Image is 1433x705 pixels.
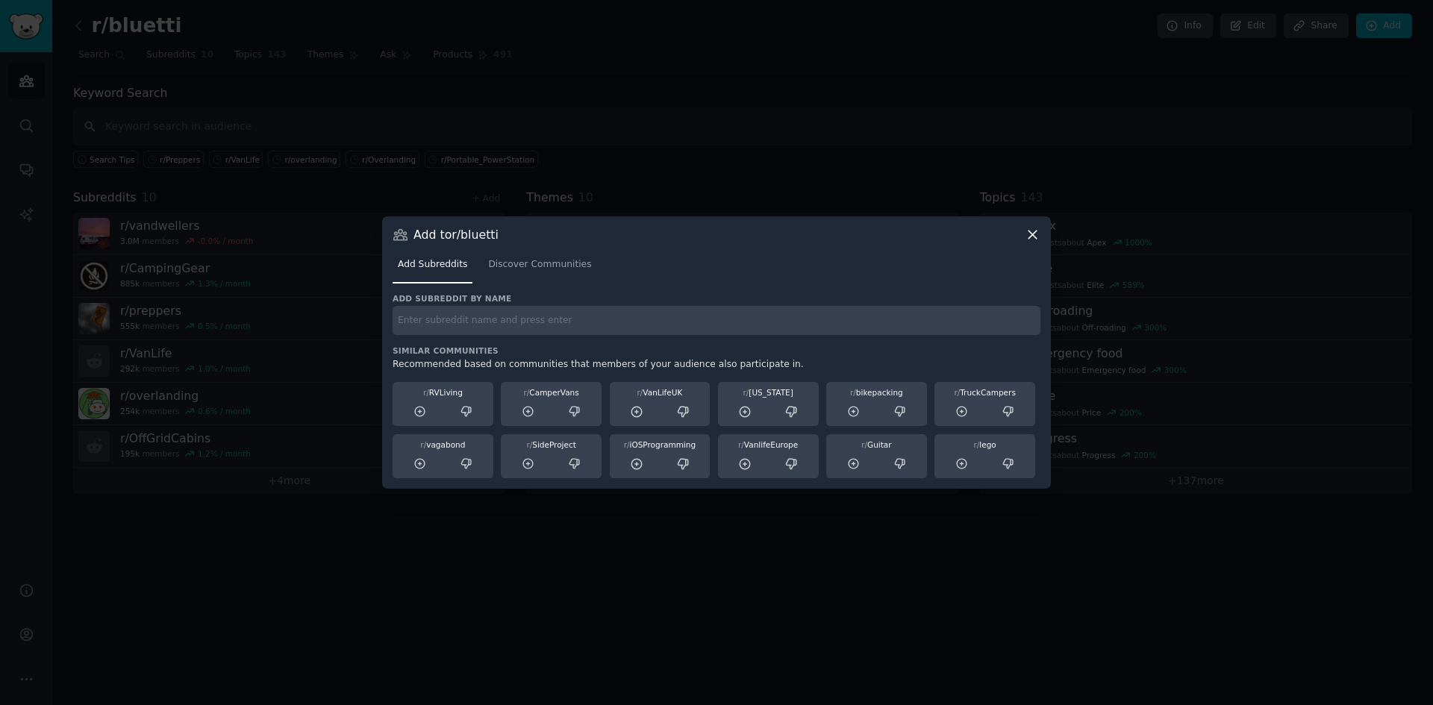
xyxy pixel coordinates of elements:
[420,440,426,449] span: r/
[506,439,596,450] div: SideProject
[850,388,856,397] span: r/
[393,358,1040,372] div: Recommended based on communities that members of your audience also participate in.
[615,387,705,398] div: VanLifeUK
[398,387,488,398] div: RVLiving
[506,387,596,398] div: CamperVans
[637,388,643,397] span: r/
[861,440,867,449] span: r/
[413,227,499,242] h3: Add to r/bluetti
[393,306,1040,335] input: Enter subreddit name and press enter
[940,439,1030,450] div: lego
[393,293,1040,304] h3: Add subreddit by name
[831,387,922,398] div: bikepacking
[393,253,472,283] a: Add Subreddits
[973,440,979,449] span: r/
[526,440,532,449] span: r/
[954,388,960,397] span: r/
[524,388,530,397] span: r/
[393,345,1040,356] h3: Similar Communities
[423,388,429,397] span: r/
[940,387,1030,398] div: TruckCampers
[483,253,596,283] a: Discover Communities
[831,439,922,450] div: Guitar
[743,388,749,397] span: r/
[624,440,630,449] span: r/
[398,258,467,272] span: Add Subreddits
[488,258,591,272] span: Discover Communities
[398,439,488,450] div: vagabond
[723,439,814,450] div: VanlifeEurope
[615,439,705,450] div: iOSProgramming
[738,440,744,449] span: r/
[723,387,814,398] div: [US_STATE]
